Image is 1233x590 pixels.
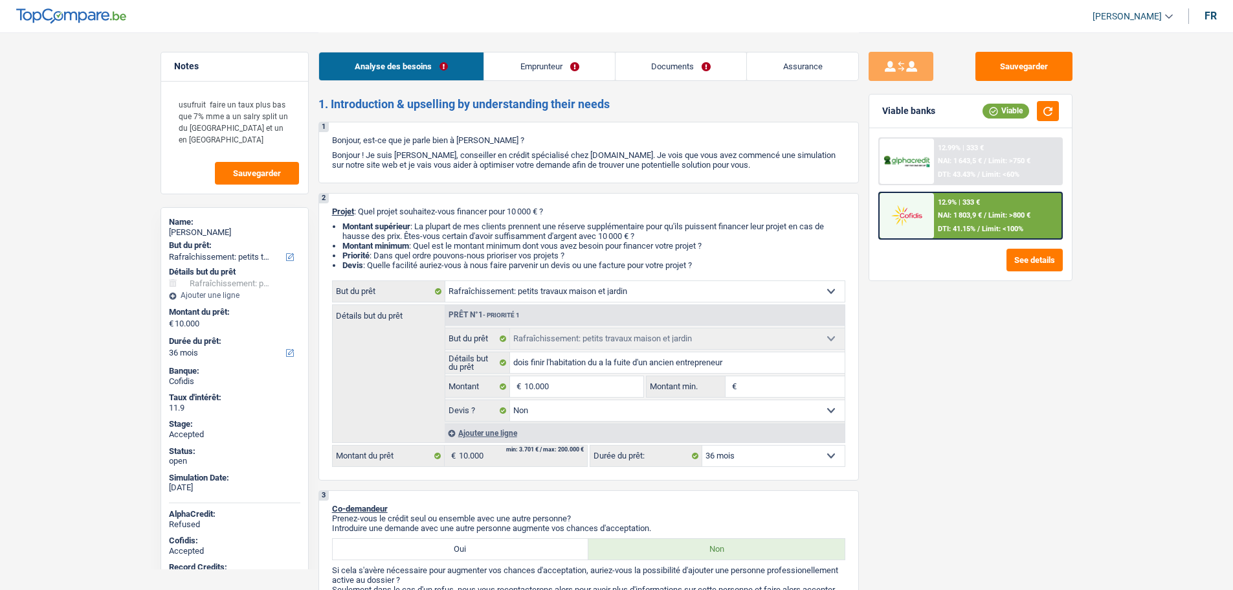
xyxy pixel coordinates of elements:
span: / [977,170,980,179]
div: Stage: [169,419,300,429]
label: Non [588,539,845,560]
span: € [510,376,524,397]
span: Co-demandeur [332,504,388,514]
span: € [445,446,459,466]
div: Prêt n°1 [445,311,523,319]
label: Durée du prêt: [169,336,298,346]
a: [PERSON_NAME] [1082,6,1173,27]
button: Sauvegarder [975,52,1072,81]
div: AlphaCredit: [169,509,300,519]
h2: 1. Introduction & upselling by understanding their needs [318,97,859,111]
div: Refused [169,519,300,530]
div: Ajouter une ligne [445,424,845,442]
button: See details [1006,249,1063,271]
div: [PERSON_NAME] [169,227,300,238]
label: Montant [445,376,511,397]
a: Assurance [747,52,858,80]
div: Banque: [169,366,300,376]
p: Prenez-vous le crédit seul ou ensemble avec une autre personne? [332,514,845,523]
div: Simulation Date: [169,473,300,483]
div: Ajouter une ligne [169,291,300,300]
span: / [977,225,980,233]
p: Introduire une demande avec une autre personne augmente vos chances d'acceptation. [332,523,845,533]
span: DTI: 41.15% [938,225,975,233]
span: Limit: >800 € [988,211,1030,220]
label: Montant du prêt: [169,307,298,317]
div: 3 [319,491,329,501]
div: Accepted [169,546,300,556]
span: Limit: <60% [982,170,1019,179]
label: Oui [333,539,589,560]
div: fr [1205,10,1217,22]
p: Bonjour, est-ce que je parle bien à [PERSON_NAME] ? [332,135,845,145]
span: € [726,376,740,397]
div: Viable [983,104,1029,118]
span: € [169,319,173,329]
button: Sauvegarder [215,162,299,185]
div: 12.9% | 333 € [938,198,980,207]
span: [PERSON_NAME] [1093,11,1162,22]
div: min: 3.701 € / max: 200.000 € [506,447,584,453]
span: / [984,157,986,165]
a: Documents [616,52,747,80]
div: Viable banks [882,106,935,117]
a: Analyse des besoins [319,52,484,80]
div: 12.99% | 333 € [938,144,984,152]
span: Devis [342,260,363,270]
div: Détails but du prêt [169,267,300,277]
h5: Notes [174,61,295,72]
label: Devis ? [445,400,511,421]
li: : Dans quel ordre pouvons-nous prioriser vos projets ? [342,251,845,260]
span: DTI: 43.43% [938,170,975,179]
li: : Quelle facilité auriez-vous à nous faire parvenir un devis ou une facture pour votre projet ? [342,260,845,270]
span: Limit: >750 € [988,157,1030,165]
label: Détails but du prêt [445,352,511,373]
a: Emprunteur [484,52,615,80]
span: NAI: 1 803,9 € [938,211,982,220]
p: : Quel projet souhaitez-vous financer pour 10 000 € ? [332,207,845,216]
div: 11.9 [169,403,300,413]
span: Limit: <100% [982,225,1023,233]
div: Accepted [169,429,300,440]
span: Projet [332,207,354,216]
span: NAI: 1 643,5 € [938,157,982,165]
div: Taux d'intérêt: [169,392,300,403]
p: Bonjour ! Je suis [PERSON_NAME], conseiller en crédit spécialisé chez [DOMAIN_NAME]. Je vois que ... [332,150,845,170]
div: Name: [169,217,300,227]
img: TopCompare Logo [16,8,126,24]
label: But du prêt: [169,240,298,251]
label: Durée du prêt: [590,446,702,466]
div: Status: [169,446,300,457]
span: - Priorité 1 [483,312,520,319]
div: Cofidis [169,376,300,387]
strong: Priorité [342,251,370,260]
li: : La plupart de mes clients prennent une réserve supplémentaire pour qu'ils puissent financer leu... [342,221,845,241]
div: Cofidis: [169,536,300,546]
div: 1 [319,122,329,132]
p: Si cela s'avère nécessaire pour augmenter vos chances d'acceptation, auriez-vous la possibilité d... [332,565,845,585]
div: [DATE] [169,482,300,493]
strong: Montant minimum [342,241,409,251]
strong: Montant supérieur [342,221,410,231]
label: But du prêt [445,328,511,349]
span: Sauvegarder [233,169,281,177]
label: Détails but du prêt [333,305,445,320]
img: AlphaCredit [883,154,931,169]
label: Montant min. [647,376,726,397]
span: / [984,211,986,220]
div: open [169,456,300,466]
label: Montant du prêt [333,446,445,466]
div: 2 [319,194,329,203]
div: Record Credits: [169,562,300,573]
label: But du prêt [333,281,445,302]
li: : Quel est le montant minimum dont vous avez besoin pour financer votre projet ? [342,241,845,251]
img: Cofidis [883,203,931,227]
